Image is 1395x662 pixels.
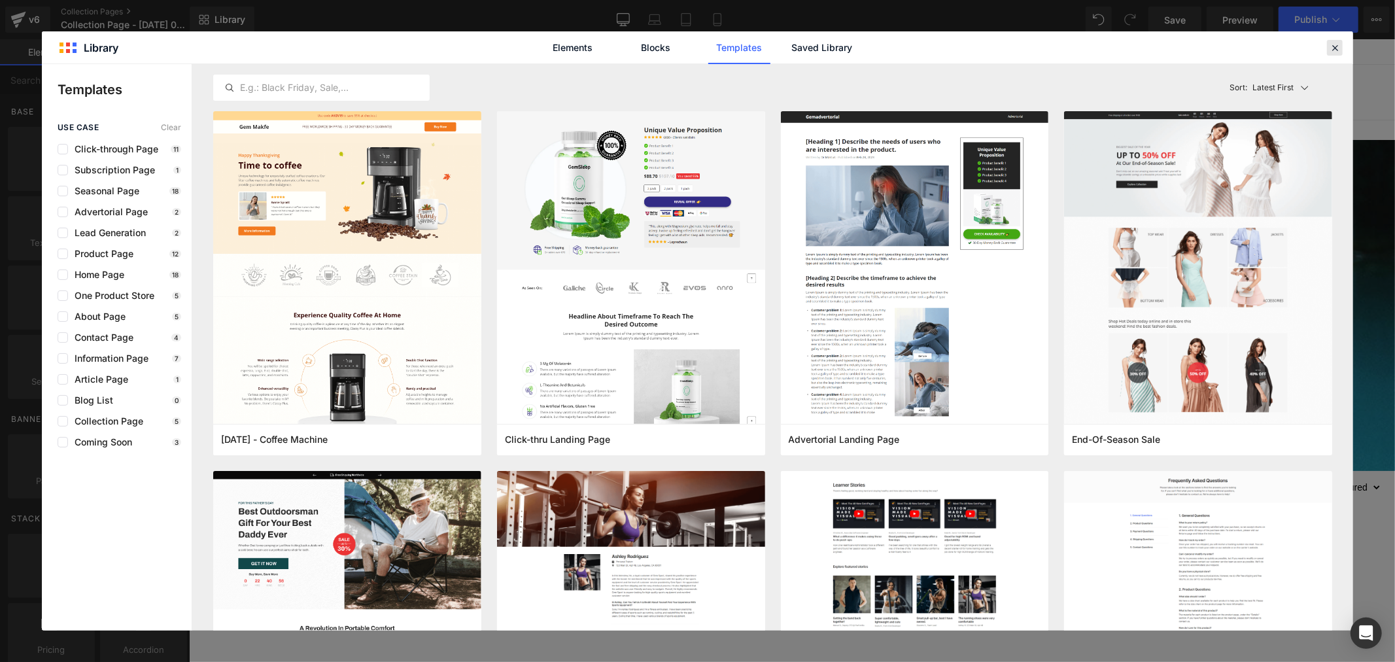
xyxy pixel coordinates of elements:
[68,207,148,217] span: Advertorial Page
[625,31,687,64] a: Blocks
[171,334,181,341] p: 4
[172,355,181,362] p: 7
[214,80,429,96] input: E.g.: Black Friday, Sale,...
[169,250,181,258] p: 12
[68,437,132,447] span: Coming Soon
[68,395,113,406] span: Blog List
[791,31,853,64] a: Saved Library
[453,47,486,59] span: Catalog
[789,434,900,445] span: Advertorial Landing Page
[172,438,181,446] p: 3
[502,47,536,59] span: Contact
[494,39,543,67] a: Contact
[173,166,181,174] p: 1
[239,41,392,66] a: Sports Threads Shop
[68,270,124,280] span: Home Page
[172,417,181,425] p: 5
[169,187,181,195] p: 18
[68,290,154,301] span: One Product Store
[68,416,143,427] span: Collection Page
[58,80,192,99] p: Templates
[172,229,181,237] p: 2
[68,374,128,385] span: Article Page
[68,165,155,175] span: Subscription Page
[1351,618,1382,649] div: Open Intercom Messenger
[560,6,647,17] span: Welcome to our store
[161,123,181,132] span: Clear
[576,432,631,464] span: 12 products
[173,375,181,383] p: 1
[221,434,328,445] span: Thanksgiving - Coffee Machine
[708,31,770,64] a: Templates
[68,228,146,238] span: Lead Generation
[172,208,181,216] p: 2
[405,39,445,67] a: Home
[1253,82,1294,94] p: Latest First
[68,311,126,322] span: About Page
[68,332,133,343] span: Contact Page
[879,39,908,67] summary: Search
[171,145,181,153] p: 11
[68,186,139,196] span: Seasonal Page
[445,39,494,67] a: Catalog
[172,313,181,321] p: 5
[1225,75,1333,101] button: Latest FirstSort:Latest First
[505,434,610,445] span: Click-thru Landing Page
[413,47,438,59] span: Home
[68,144,158,154] span: Click-through Page
[542,31,604,64] a: Elements
[58,123,99,132] span: use case
[172,292,181,300] p: 5
[172,396,181,404] p: 0
[68,353,148,364] span: Information Page
[243,43,387,63] span: Sports Threads Shop
[1230,83,1248,92] span: Sort:
[68,249,133,259] span: Product Page
[1072,434,1160,445] span: End-Of-Season Sale
[169,271,181,279] p: 18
